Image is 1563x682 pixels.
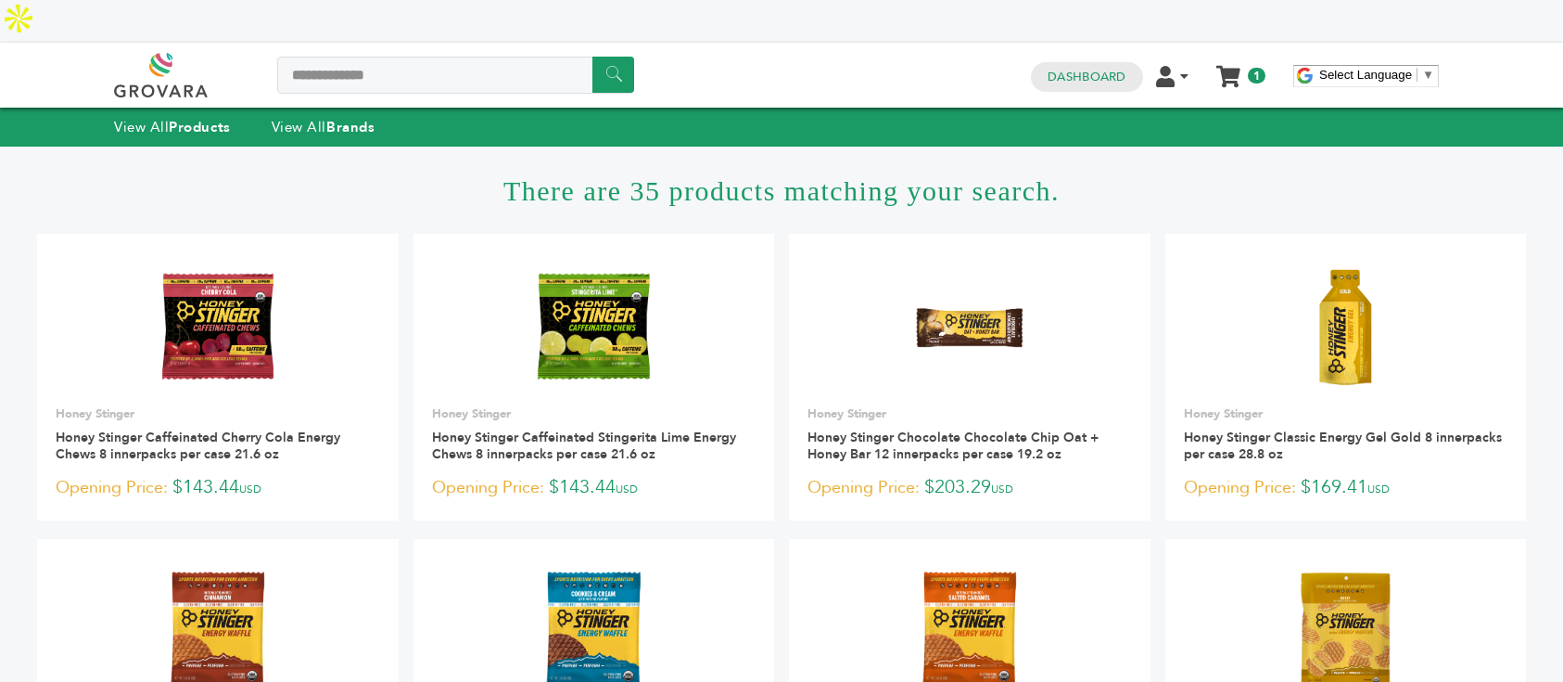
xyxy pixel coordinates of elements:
p: Honey Stinger [432,405,756,422]
span: 1 [1248,68,1265,84]
img: Honey Stinger Caffeinated Cherry Cola Energy Chews 8 innerpacks per case 21.6 oz [151,260,286,394]
span: Opening Price: [432,475,544,500]
strong: Products [169,118,230,136]
p: Honey Stinger [807,405,1132,422]
input: Search a product or brand... [277,57,634,94]
p: $143.44 [56,474,380,502]
a: Select Language​ [1319,68,1434,82]
p: $169.41 [1184,474,1508,502]
span: Opening Price: [56,475,168,500]
img: Honey Stinger Classic Energy Gel Gold 8 innerpacks per case 28.8 oz [1278,260,1413,394]
a: My Cart [1218,59,1239,79]
span: Select Language [1319,68,1412,82]
span: ▼ [1422,68,1434,82]
a: Honey Stinger Caffeinated Cherry Cola Energy Chews 8 innerpacks per case 21.6 oz [56,429,340,463]
a: View AllBrands [272,118,375,136]
span: Opening Price: [1184,475,1296,500]
a: Honey Stinger Classic Energy Gel Gold 8 innerpacks per case 28.8 oz [1184,429,1502,463]
p: $143.44 [432,474,756,502]
a: Dashboard [1048,69,1125,85]
h1: There are 35 products matching your search. [37,147,1526,234]
span: USD [239,482,261,496]
p: Honey Stinger [56,405,380,422]
span: USD [616,482,638,496]
span: ​ [1417,68,1417,82]
span: USD [1367,482,1390,496]
img: Honey Stinger Caffeinated Stingerita Lime Energy Chews 8 innerpacks per case 21.6 oz [527,260,661,394]
a: Honey Stinger Chocolate Chocolate Chip Oat + Honey Bar 12 innerpacks per case 19.2 oz [807,429,1099,463]
strong: Brands [326,118,375,136]
p: Honey Stinger [1184,405,1508,422]
span: USD [991,482,1013,496]
span: Opening Price: [807,475,920,500]
a: View AllProducts [114,118,231,136]
img: Honey Stinger Chocolate Chocolate Chip Oat + Honey Bar 12 innerpacks per case 19.2 oz [903,260,1037,394]
p: $203.29 [807,474,1132,502]
a: Honey Stinger Caffeinated Stingerita Lime Energy Chews 8 innerpacks per case 21.6 oz [432,429,736,463]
